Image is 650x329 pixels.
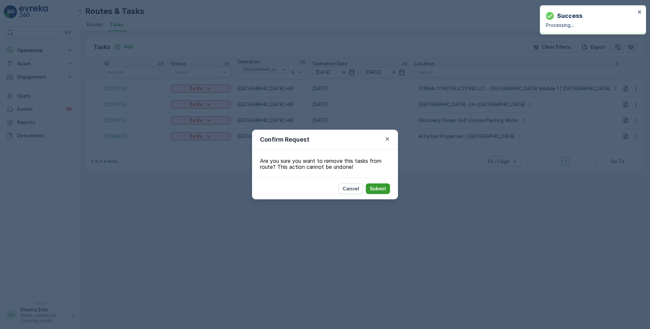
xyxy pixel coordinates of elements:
p: Processing... [546,22,635,29]
p: Confirm Request [260,135,309,144]
p: Success [557,11,582,21]
button: Cancel [339,183,363,194]
p: Cancel [343,185,359,192]
p: Submit [370,185,386,192]
button: Submit [366,183,390,194]
button: close [637,9,642,16]
div: Are you sure you want to remove this tasks from route? This action cannot be undone! [252,150,398,178]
